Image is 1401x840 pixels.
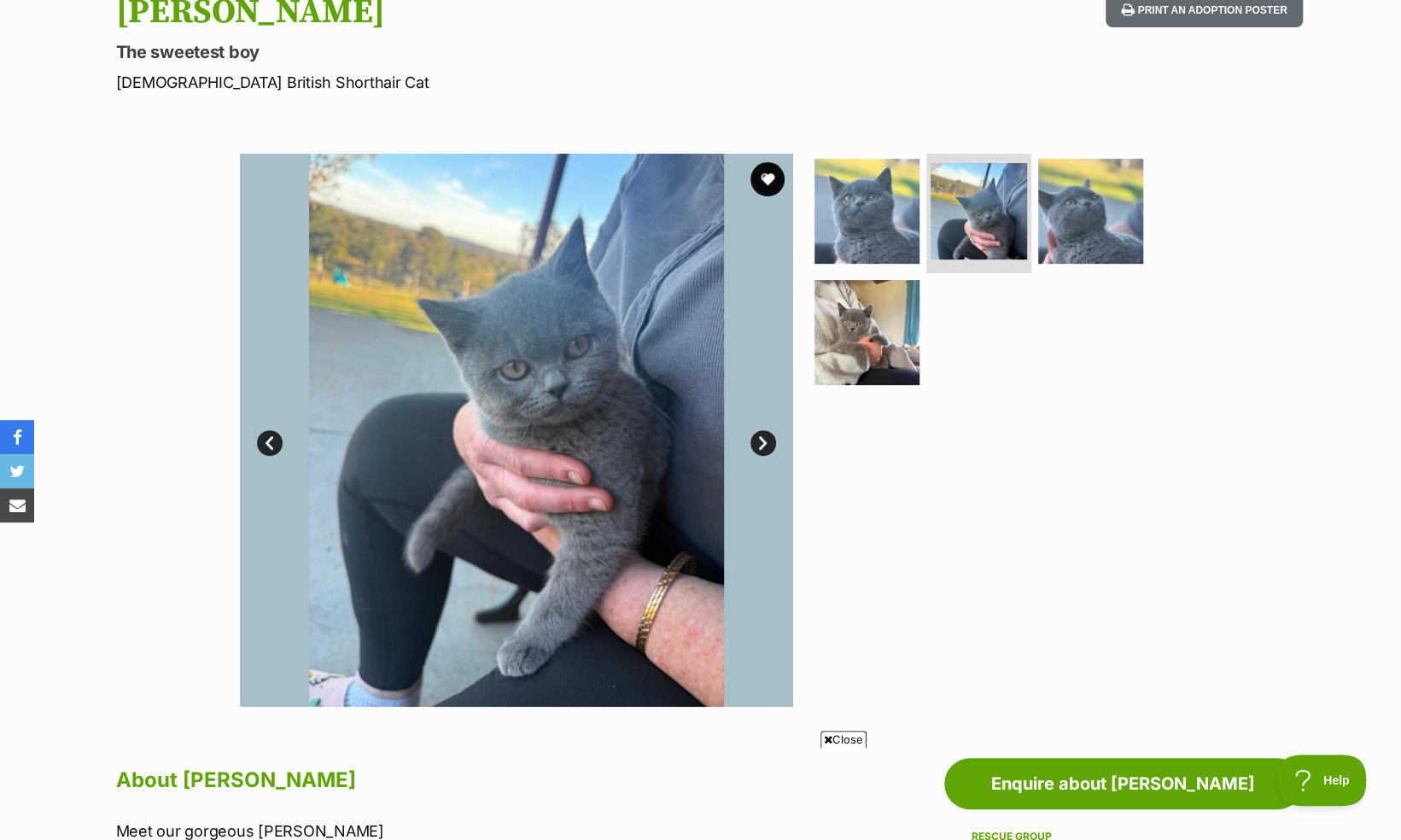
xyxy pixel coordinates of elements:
img: Photo of Taylor [814,159,919,264]
img: Photo of Taylor [814,280,919,385]
button: favourite [750,162,785,196]
img: Photo of Taylor [931,163,1027,260]
p: The sweetest boy [116,40,838,64]
iframe: Help Scout Beacon - Open [1277,755,1367,806]
p: [DEMOGRAPHIC_DATA] British Shorthair Cat [116,71,838,94]
a: Enquire about [PERSON_NAME] [944,758,1303,809]
a: Next [750,430,776,456]
iframe: Advertisement [287,755,1115,831]
img: Photo of Taylor [240,154,793,707]
a: Prev [257,430,283,456]
img: Photo of Taylor [1038,159,1143,264]
span: Close [820,731,867,748]
h2: About [PERSON_NAME] [116,761,821,799]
